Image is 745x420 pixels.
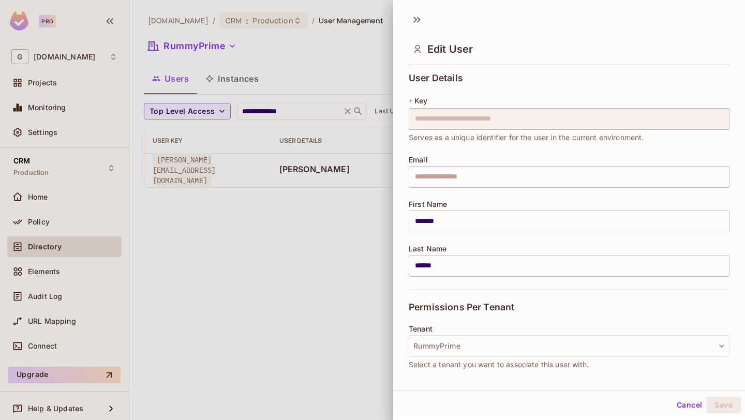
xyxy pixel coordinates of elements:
[409,245,446,253] span: Last Name
[409,335,729,357] button: RummyPrime
[414,97,427,105] span: Key
[427,43,473,55] span: Edit User
[409,302,514,312] span: Permissions Per Tenant
[409,359,589,370] span: Select a tenant you want to associate this user with.
[409,73,463,83] span: User Details
[409,325,433,333] span: Tenant
[409,156,428,164] span: Email
[706,397,741,413] button: Save
[409,132,644,143] span: Serves as a unique identifier for the user in the current environment.
[673,397,706,413] button: Cancel
[409,200,448,208] span: First Name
